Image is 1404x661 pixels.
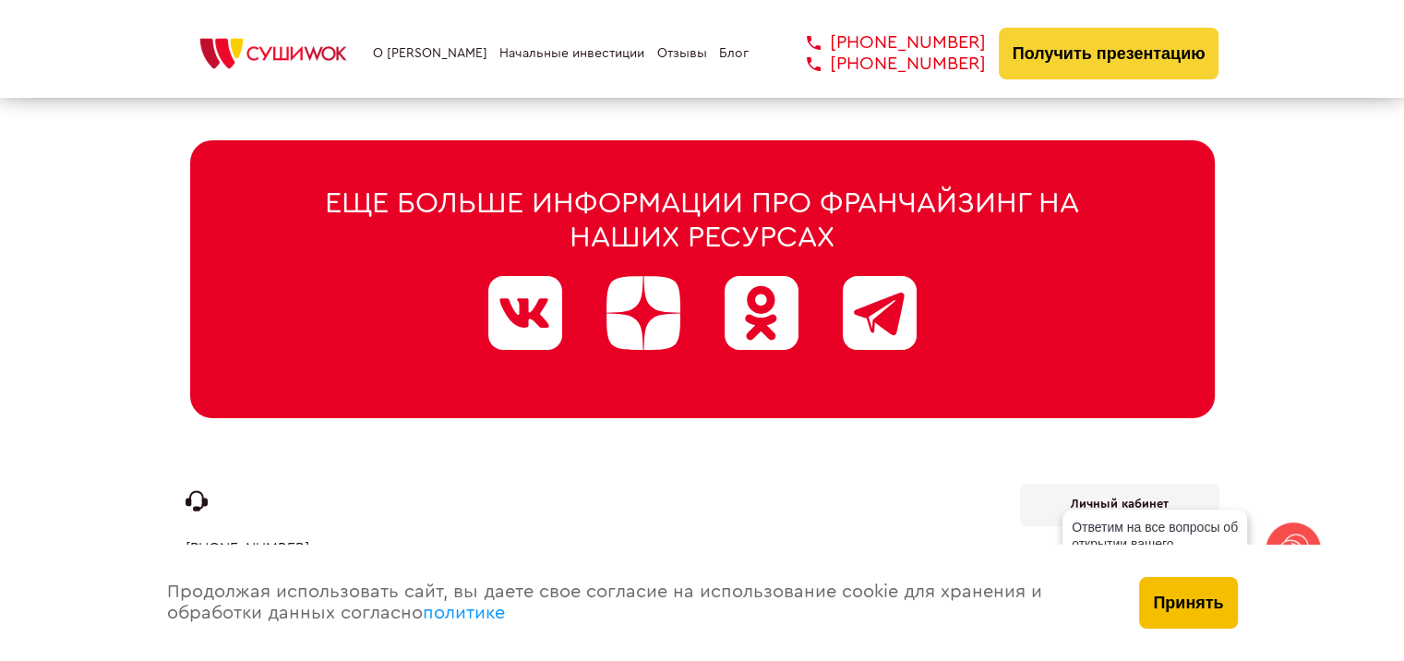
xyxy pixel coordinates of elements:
img: СУШИWOK [186,33,361,74]
button: Принять [1139,577,1237,629]
a: Отзывы [657,46,707,61]
a: Блог [719,46,749,61]
a: политике [423,604,505,622]
a: О [PERSON_NAME] [373,46,487,61]
a: Личный кабинет [1020,483,1219,526]
b: Личный кабинет [1071,498,1169,510]
div: Еще больше информации про франчайзинг на наших ресурсах [278,186,1127,255]
a: [PHONE_NUMBER] [186,540,309,557]
div: Продолжая использовать сайт, вы даете свое согласие на использование cookie для хранения и обрабо... [149,545,1122,661]
div: Ответим на все вопросы об открытии вашего [PERSON_NAME]! [1062,510,1247,578]
a: [PHONE_NUMBER] [779,54,986,75]
button: Получить презентацию [999,28,1219,79]
a: Начальные инвестиции [499,46,644,61]
a: [PHONE_NUMBER] [779,32,986,54]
